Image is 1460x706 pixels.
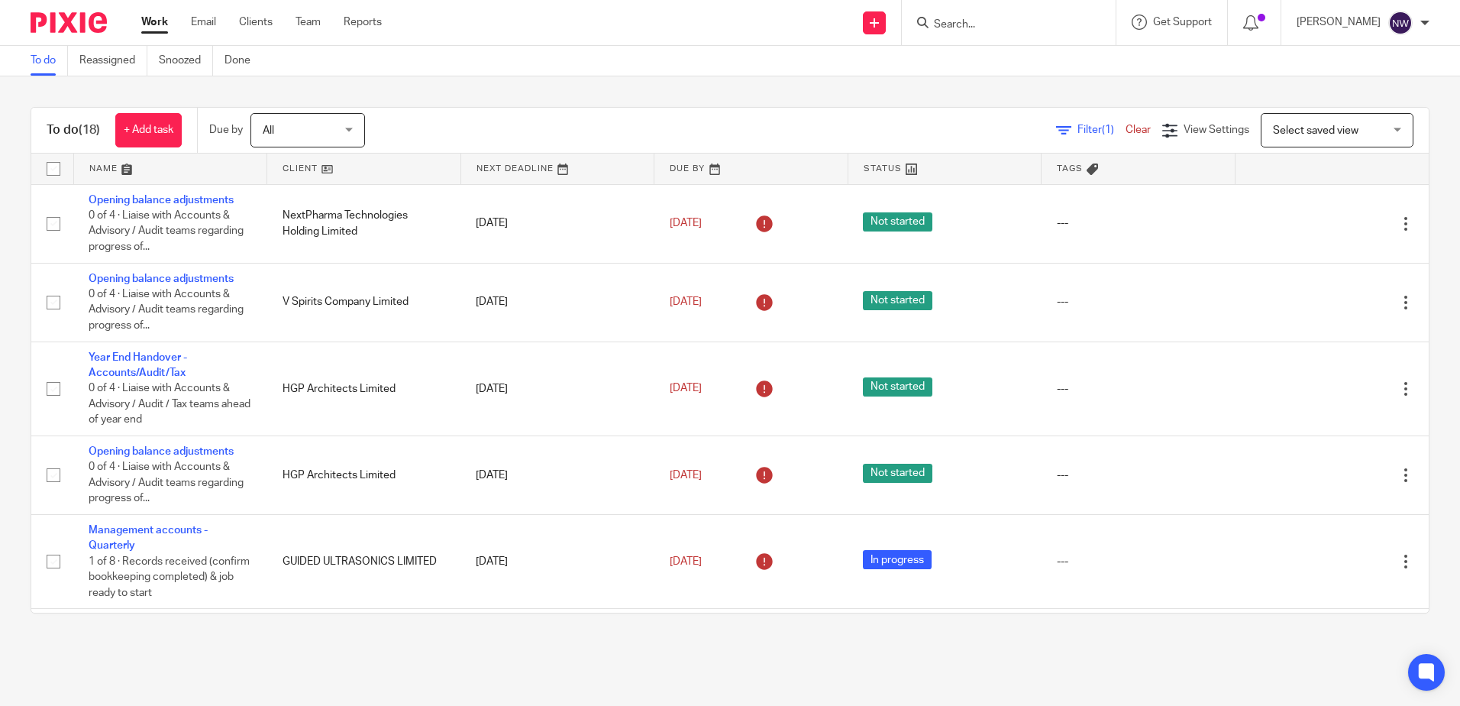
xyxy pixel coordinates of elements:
a: Opening balance adjustments [89,195,234,206]
a: Work [141,15,168,30]
a: Clients [239,15,273,30]
span: (18) [79,124,100,136]
span: Not started [863,464,932,483]
span: [DATE] [670,296,702,307]
a: Team [296,15,321,30]
a: Year End Handover - Accounts/Audit/Tax [89,352,187,378]
td: [DATE] [460,609,654,672]
span: View Settings [1184,125,1249,135]
td: [DATE] [460,342,654,436]
span: [DATE] [670,218,702,228]
td: [DATE] [460,436,654,514]
div: --- [1057,381,1220,397]
span: In progress [863,550,932,569]
td: V Spirits Company Limited [267,263,461,342]
span: [DATE] [670,384,702,394]
span: (1) [1102,125,1114,135]
span: 1 of 8 · Records received (confirm bookkeeping completed) & job ready to start [89,556,250,598]
input: Search [932,18,1070,32]
span: Select saved view [1273,125,1358,136]
span: 0 of 4 · Liaise with Accounts & Advisory / Audit teams regarding progress of... [89,289,244,331]
span: [DATE] [670,556,702,567]
td: GUIDED ULTRASONICS LIMITED [267,515,461,609]
span: All [263,125,274,136]
a: Clear [1126,125,1151,135]
img: Pixie [31,12,107,33]
p: Due by [209,122,243,138]
a: Reassigned [79,46,147,76]
a: Email [191,15,216,30]
span: Tags [1057,164,1083,173]
a: Opening balance adjustments [89,446,234,457]
td: HGP Architects Limited [267,436,461,514]
div: --- [1057,554,1220,569]
span: Not started [863,291,932,310]
p: [PERSON_NAME] [1297,15,1381,30]
a: To do [31,46,68,76]
img: svg%3E [1388,11,1413,35]
td: Claydon Estate Llp [267,609,461,672]
span: 0 of 4 · Liaise with Accounts & Advisory / Audit / Tax teams ahead of year end [89,383,250,425]
span: Not started [863,212,932,232]
span: 0 of 4 · Liaise with Accounts & Advisory / Audit teams regarding progress of... [89,462,244,504]
div: --- [1057,215,1220,231]
td: [DATE] [460,515,654,609]
a: Management accounts - Quarterly [89,525,208,551]
h1: To do [47,122,100,138]
span: Filter [1077,125,1126,135]
span: 0 of 4 · Liaise with Accounts & Advisory / Audit teams regarding progress of... [89,210,244,252]
div: --- [1057,468,1220,483]
td: [DATE] [460,263,654,342]
td: NextPharma Technologies Holding Limited [267,184,461,263]
span: [DATE] [670,470,702,481]
span: Get Support [1153,17,1212,28]
span: Not started [863,377,932,397]
div: --- [1057,294,1220,309]
td: [DATE] [460,184,654,263]
a: Opening balance adjustments [89,274,234,284]
a: Done [224,46,262,76]
a: Reports [344,15,382,30]
a: Snoozed [159,46,213,76]
td: HGP Architects Limited [267,342,461,436]
a: + Add task [115,113,182,147]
